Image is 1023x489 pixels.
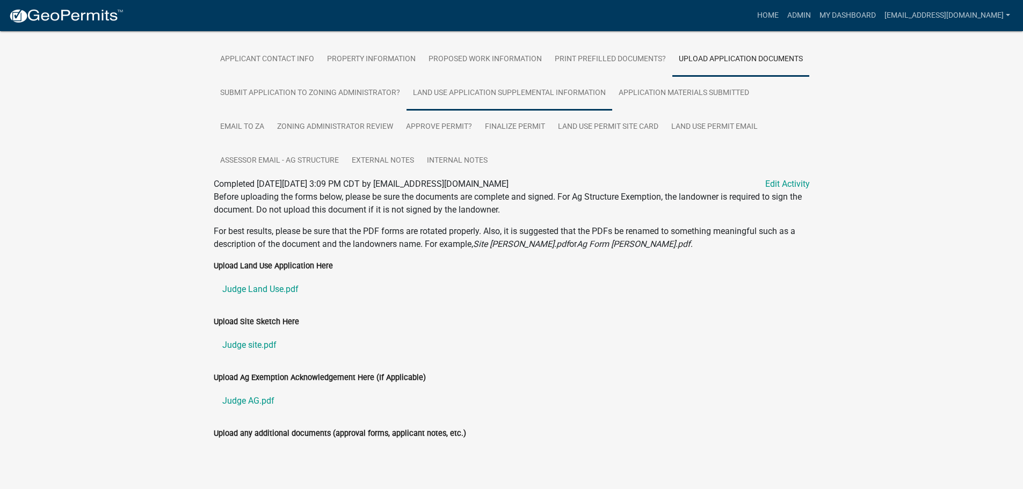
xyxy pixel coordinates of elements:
a: Land Use Application Supplemental Information [407,76,612,111]
a: My Dashboard [815,5,880,26]
a: Email to ZA [214,110,271,144]
i: Site [PERSON_NAME].pdf [473,239,569,249]
a: Proposed Work Information [422,42,548,77]
a: Finalize Permit [478,110,552,144]
label: Upload Site Sketch Here [214,318,299,326]
label: Upload any additional documents (approval forms, applicant notes, etc.) [214,430,466,437]
a: Upload Application Documents [672,42,809,77]
a: Submit Application to Zoning Administrator? [214,76,407,111]
a: Land Use Permit Site Card [552,110,665,144]
a: Home [753,5,783,26]
a: Applicant Contact Info [214,42,321,77]
a: [EMAIL_ADDRESS][DOMAIN_NAME] [880,5,1014,26]
a: Zoning Administrator Review [271,110,400,144]
span: Completed [DATE][DATE] 3:09 PM CDT by [EMAIL_ADDRESS][DOMAIN_NAME] [214,179,509,189]
label: Upload Land Use Application Here [214,262,333,270]
a: Assessor Email - Ag Structure [214,144,345,178]
a: External Notes [345,144,420,178]
a: Judge site.pdf [214,332,810,358]
i: Ag Form [PERSON_NAME].pdf [577,239,691,249]
p: Before uploading the forms below, please be sure the documents are complete and signed. For Ag St... [214,191,810,216]
a: Application Materials Submitted [612,76,756,111]
a: Land Use Permit Email [665,110,764,144]
label: Upload Ag Exemption Acknowledgement Here (If Applicable) [214,374,426,382]
a: Internal Notes [420,144,494,178]
a: Approve Permit? [400,110,478,144]
a: Judge Land Use.pdf [214,276,810,302]
a: Admin [783,5,815,26]
a: Print Prefilled Documents? [548,42,672,77]
a: Edit Activity [765,178,810,191]
p: For best results, please be sure that the PDF forms are rotated properly. Also, it is suggested t... [214,225,810,251]
a: Judge AG.pdf [214,388,810,414]
a: Property Information [321,42,422,77]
